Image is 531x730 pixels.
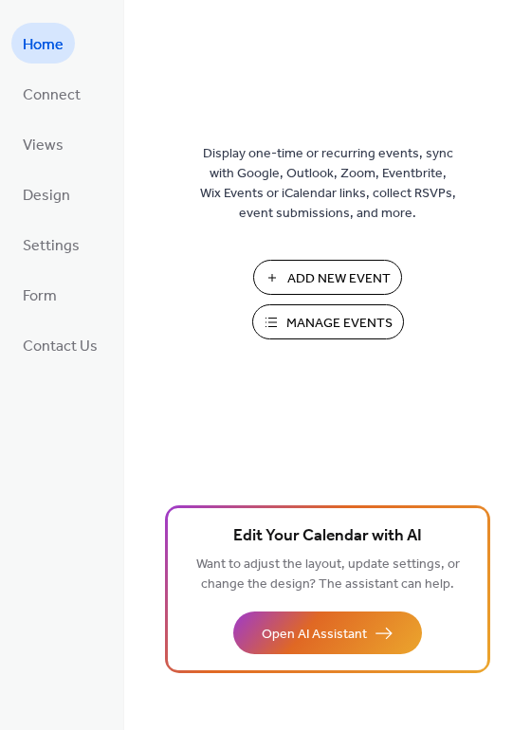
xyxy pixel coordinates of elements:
button: Manage Events [252,304,404,339]
span: Display one-time or recurring events, sync with Google, Outlook, Zoom, Eventbrite, Wix Events or ... [200,144,456,224]
span: Settings [23,231,80,261]
a: Home [11,23,75,64]
span: Connect [23,81,81,110]
span: Open AI Assistant [262,625,367,645]
span: Design [23,181,70,210]
span: Edit Your Calendar with AI [233,523,422,550]
button: Open AI Assistant [233,611,422,654]
a: Connect [11,73,92,114]
a: Form [11,274,68,315]
a: Contact Us [11,324,109,365]
a: Design [11,173,82,214]
span: Manage Events [286,314,393,334]
span: Home [23,30,64,60]
span: Form [23,282,57,311]
button: Add New Event [253,260,402,295]
span: Add New Event [287,269,391,289]
span: Contact Us [23,332,98,361]
span: Views [23,131,64,160]
span: Want to adjust the layout, update settings, or change the design? The assistant can help. [196,552,460,597]
a: Views [11,123,75,164]
a: Settings [11,224,91,265]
